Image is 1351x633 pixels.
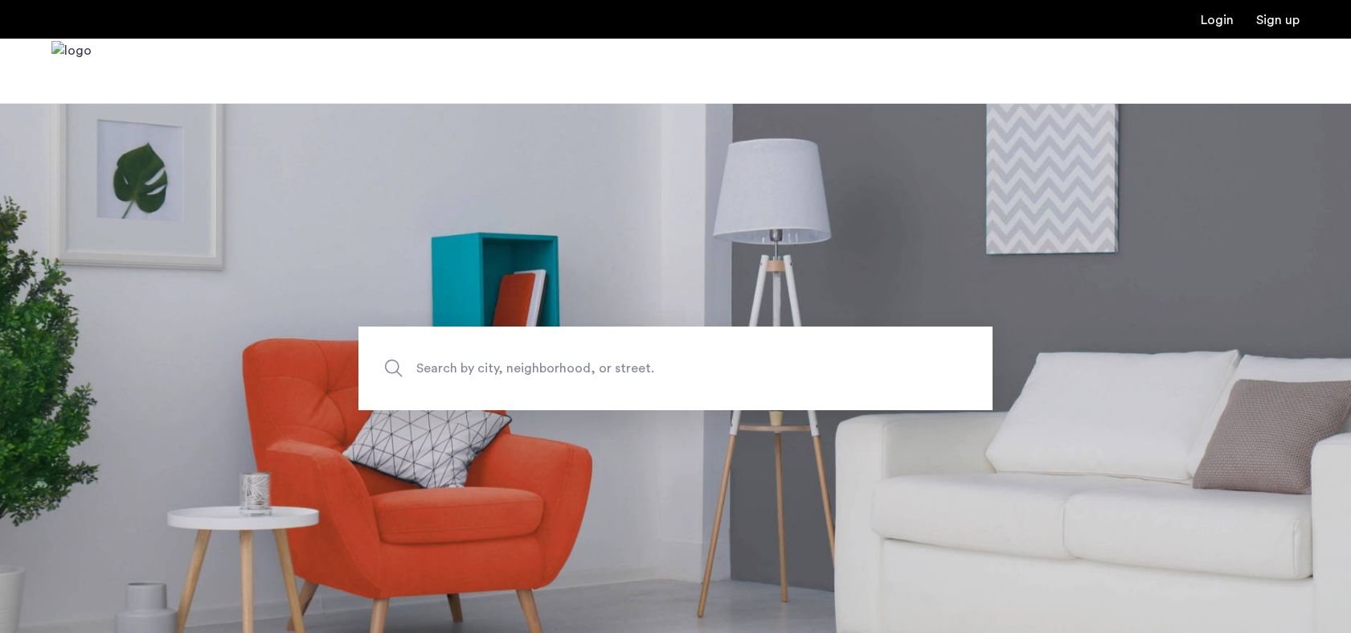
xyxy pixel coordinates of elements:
input: Apartment Search [358,327,993,410]
img: logo [51,41,92,101]
a: Login [1201,14,1234,27]
a: Cazamio Logo [51,41,92,101]
a: Registration [1256,14,1300,27]
span: Search by city, neighborhood, or street. [416,357,860,379]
